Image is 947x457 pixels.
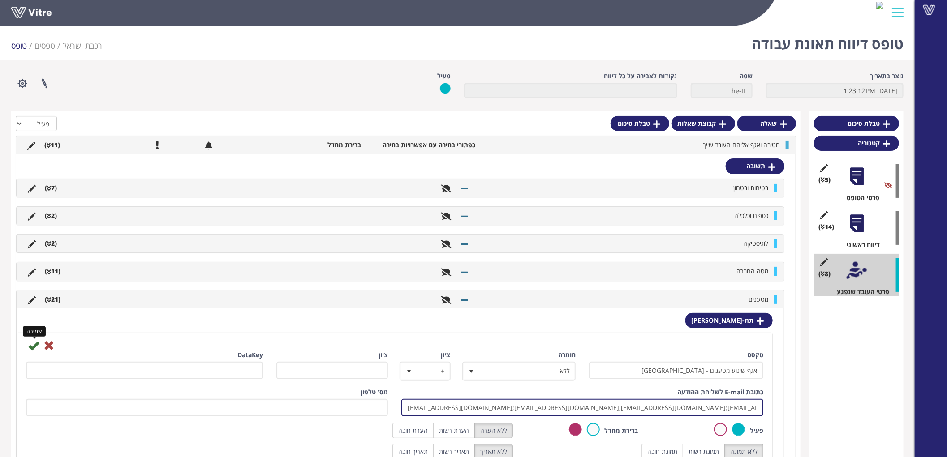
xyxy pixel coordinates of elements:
[34,40,55,51] a: טפסים
[479,363,575,379] span: ללא
[734,211,768,220] span: כספים וכלכלה
[437,72,451,81] label: פעיל
[604,72,677,81] label: נקודות לצבירה על כל דיווח
[605,426,638,435] label: ברירת מחדל
[237,350,263,359] label: DataKey
[401,363,417,379] span: select
[40,211,61,220] li: (2 )
[740,72,753,81] label: שפה
[818,269,831,278] span: (8 )
[23,326,46,337] div: שמירה
[821,240,899,249] div: דיווח ראשוני
[747,350,763,359] label: טקסט
[726,158,784,174] a: תשובה
[821,193,899,202] div: פרטי הטופס
[750,426,763,435] label: פעיל
[40,141,65,149] li: (11 )
[814,136,899,151] a: קטגוריה
[441,350,451,359] label: ציון
[736,267,768,275] span: מטה החברה
[40,295,65,304] li: (21 )
[685,313,773,328] a: תת-[PERSON_NAME]
[474,423,513,438] label: ללא הערה
[40,267,65,276] li: (11 )
[433,423,475,438] label: הערת רשות
[821,287,899,296] div: פרטי העובד שנפגע
[63,40,102,51] span: 335
[40,184,61,192] li: (7 )
[876,2,883,9] img: 4f6f8662-7833-4726-828b-57859a22b532.png
[40,239,61,248] li: (2 )
[558,350,576,359] label: חומרה
[440,83,451,94] img: yes
[672,116,735,131] a: קבוצת שאלות
[251,141,366,149] li: ברירת מחדל
[401,399,763,416] input: example1@mail.com;example2@mail.com
[749,295,768,303] span: מטענים
[366,141,480,149] li: כפתורי בחירה עם אפשרויות בחירה
[870,72,904,81] label: נוצר בתאריך
[703,141,780,149] span: חטיבה ואגף אליהם העובד שייך
[11,40,34,52] li: טופס
[733,184,768,192] span: בטיחות ובטחון
[677,388,763,397] label: כתובת E-mail לשליחת ההודעה
[379,350,388,359] label: ציון
[611,116,669,131] a: טבלת סיכום
[814,116,899,131] a: טבלת סיכום
[818,175,831,184] span: (5 )
[464,363,480,379] span: select
[818,222,834,231] span: (14 )
[361,388,388,397] label: מס' טלפון
[752,22,904,60] h1: טופס דיווח תאונת עבודה
[743,239,768,248] span: לוגיסטיקה
[392,423,434,438] label: הערת חובה
[417,363,450,379] span: +
[737,116,796,131] a: שאלה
